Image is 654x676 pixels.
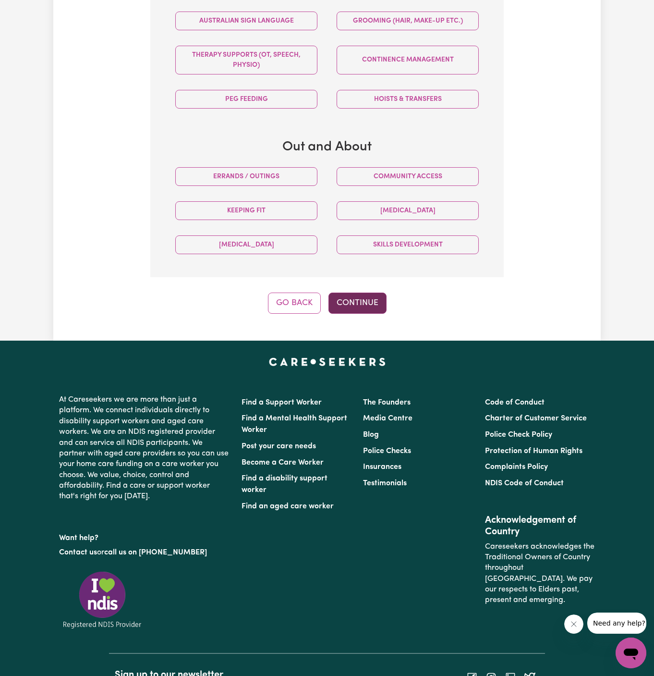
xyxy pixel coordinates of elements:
[59,543,230,562] p: or
[616,638,646,668] iframe: Button to launch messaging window
[485,463,548,471] a: Complaints Policy
[485,399,545,406] a: Code of Conduct
[337,46,479,74] button: Continence management
[485,515,595,538] h2: Acknowledgement of Country
[485,431,552,439] a: Police Check Policy
[337,167,479,186] button: Community access
[363,447,411,455] a: Police Checks
[242,415,347,434] a: Find a Mental Health Support Worker
[175,90,317,109] button: PEG feeding
[337,90,479,109] button: Hoists & transfers
[175,201,317,220] button: Keeping fit
[175,12,317,30] button: Australian Sign Language
[242,475,327,494] a: Find a disability support worker
[485,415,587,422] a: Charter of Customer Service
[564,615,583,634] iframe: Close message
[363,479,407,487] a: Testimonials
[328,293,387,314] button: Continue
[485,447,582,455] a: Protection of Human Rights
[485,479,564,487] a: NDIS Code of Conduct
[166,139,488,156] h3: Out and About
[59,391,230,506] p: At Careseekers we are more than just a platform. We connect individuals directly to disability su...
[363,431,379,439] a: Blog
[269,358,386,366] a: Careseekers home page
[363,463,401,471] a: Insurances
[59,570,145,630] img: Registered NDIS provider
[242,503,334,510] a: Find an aged care worker
[175,46,317,74] button: Therapy Supports (OT, speech, physio)
[363,399,411,406] a: The Founders
[363,415,412,422] a: Media Centre
[59,529,230,543] p: Want help?
[337,235,479,254] button: Skills Development
[59,549,97,556] a: Contact us
[175,167,317,186] button: Errands / Outings
[104,549,207,556] a: call us on [PHONE_NUMBER]
[485,538,595,610] p: Careseekers acknowledges the Traditional Owners of Country throughout [GEOGRAPHIC_DATA]. We pay o...
[242,442,316,450] a: Post your care needs
[175,235,317,254] button: [MEDICAL_DATA]
[242,459,324,467] a: Become a Care Worker
[587,613,646,634] iframe: Message from company
[242,399,322,406] a: Find a Support Worker
[268,293,321,314] button: Go Back
[337,12,479,30] button: Grooming (hair, make-up etc.)
[337,201,479,220] button: [MEDICAL_DATA]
